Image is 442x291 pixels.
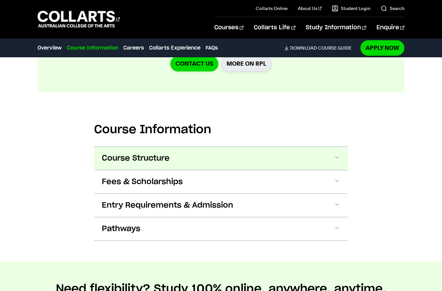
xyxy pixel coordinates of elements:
[94,170,348,193] button: Fees & Scholarships
[123,44,144,52] a: Careers
[376,17,404,38] a: Enquire
[298,5,322,12] a: About Us
[214,17,243,38] a: Courses
[94,147,348,170] button: Course Structure
[38,44,62,52] a: Overview
[332,5,370,12] a: Student Login
[206,44,218,52] a: FAQs
[149,44,200,52] a: Collarts Experience
[94,123,348,137] h2: Course Information
[254,17,295,38] a: Collarts Life
[221,56,272,71] a: More on RPL
[284,45,357,51] a: DownloadCourse Guide
[67,44,118,52] a: Course Information
[38,10,120,28] div: Go to homepage
[170,56,218,71] a: Contact us
[102,200,233,211] span: Entry Requirements & Admission
[102,177,183,187] span: Fees & Scholarships
[381,5,404,12] a: Search
[94,194,348,217] button: Entry Requirements & Admission
[102,153,170,164] span: Course Structure
[256,5,287,12] a: Collarts Online
[102,224,140,234] span: Pathways
[94,217,348,240] button: Pathways
[360,40,404,55] a: Apply Now
[306,17,366,38] a: Study Information
[290,45,317,51] span: Download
